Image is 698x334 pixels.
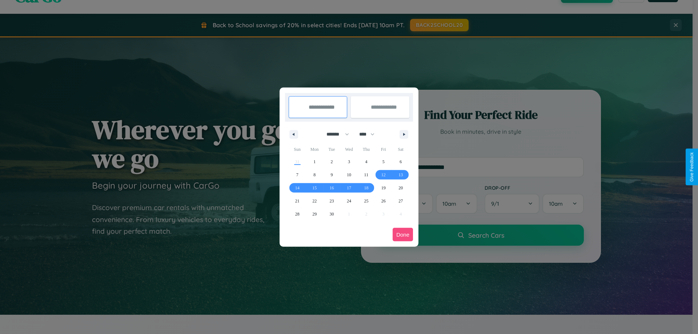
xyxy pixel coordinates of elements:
span: Mon [306,144,323,155]
span: Thu [358,144,375,155]
span: 22 [312,194,317,208]
span: Fri [375,144,392,155]
span: 16 [330,181,334,194]
span: 27 [398,194,403,208]
span: 1 [313,155,316,168]
span: 23 [330,194,334,208]
span: 18 [364,181,368,194]
button: 23 [323,194,340,208]
button: 22 [306,194,323,208]
span: 29 [312,208,317,221]
span: Sat [392,144,409,155]
span: 7 [296,168,298,181]
button: 30 [323,208,340,221]
button: 21 [289,194,306,208]
span: 28 [295,208,300,221]
span: Wed [340,144,357,155]
span: 15 [312,181,317,194]
span: 10 [347,168,351,181]
span: 5 [382,155,385,168]
button: 28 [289,208,306,221]
button: 3 [340,155,357,168]
button: 11 [358,168,375,181]
button: Done [393,228,413,241]
span: 24 [347,194,351,208]
button: 18 [358,181,375,194]
span: 30 [330,208,334,221]
span: 17 [347,181,351,194]
span: Tue [323,144,340,155]
span: 19 [381,181,386,194]
span: Sun [289,144,306,155]
span: 8 [313,168,316,181]
button: 10 [340,168,357,181]
button: 20 [392,181,409,194]
button: 25 [358,194,375,208]
button: 4 [358,155,375,168]
button: 2 [323,155,340,168]
button: 14 [289,181,306,194]
span: 4 [365,155,367,168]
span: 20 [398,181,403,194]
button: 5 [375,155,392,168]
button: 13 [392,168,409,181]
button: 1 [306,155,323,168]
span: 9 [331,168,333,181]
button: 8 [306,168,323,181]
span: 11 [364,168,369,181]
button: 6 [392,155,409,168]
span: 12 [381,168,386,181]
span: 3 [348,155,350,168]
span: 26 [381,194,386,208]
button: 27 [392,194,409,208]
button: 17 [340,181,357,194]
button: 7 [289,168,306,181]
div: Give Feedback [689,152,694,182]
button: 12 [375,168,392,181]
span: 2 [331,155,333,168]
span: 13 [398,168,403,181]
span: 25 [364,194,368,208]
button: 26 [375,194,392,208]
span: 14 [295,181,300,194]
span: 6 [400,155,402,168]
button: 24 [340,194,357,208]
button: 16 [323,181,340,194]
span: 21 [295,194,300,208]
button: 19 [375,181,392,194]
button: 29 [306,208,323,221]
button: 15 [306,181,323,194]
button: 9 [323,168,340,181]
